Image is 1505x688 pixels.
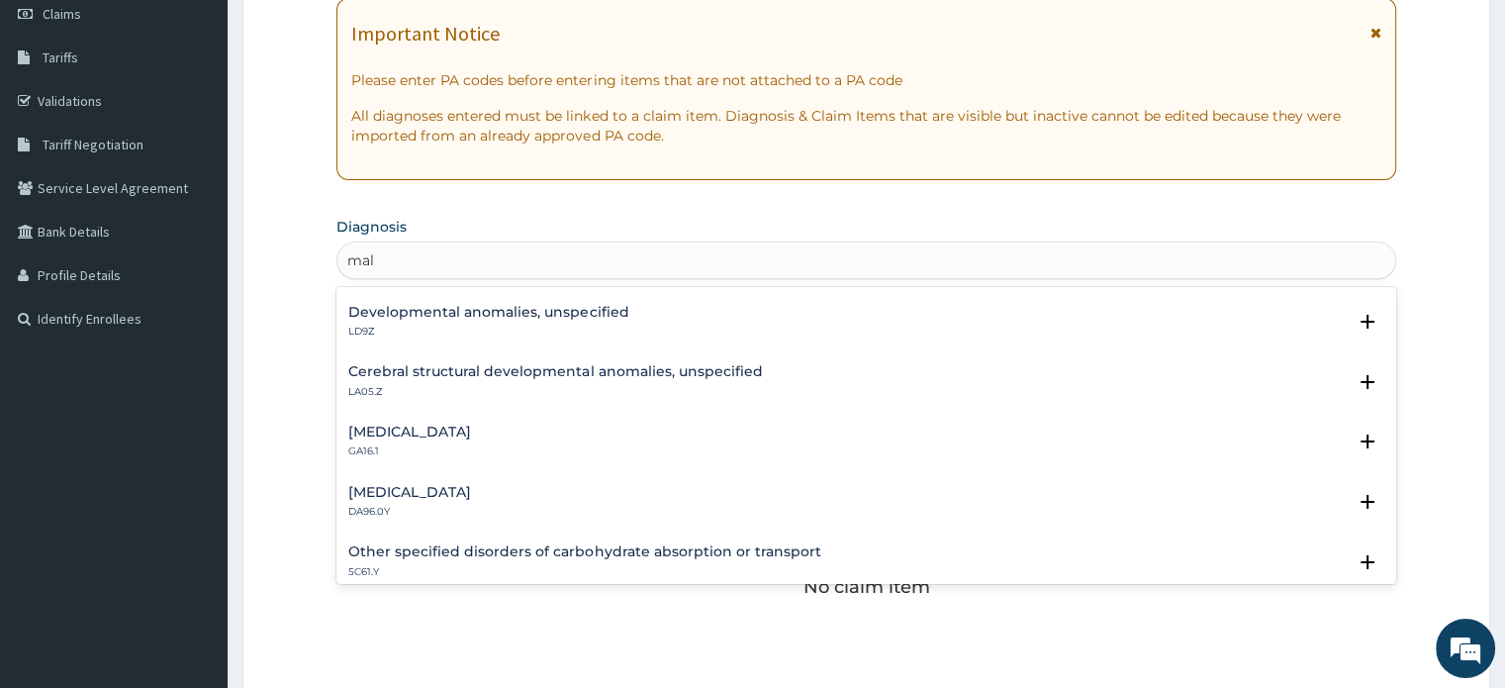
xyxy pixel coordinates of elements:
span: We're online! [115,214,273,414]
i: open select status [1356,310,1379,334]
h4: Developmental anomalies, unspecified [348,305,628,320]
i: open select status [1356,550,1379,574]
span: Tariffs [43,49,78,66]
i: open select status [1356,370,1379,394]
label: Diagnosis [336,217,407,237]
p: LA05.Z [348,385,762,399]
i: open select status [1356,490,1379,514]
p: 5C61.Y [348,565,820,579]
textarea: Type your message and hit 'Enter' [10,469,377,539]
h4: [MEDICAL_DATA] [348,425,471,440]
p: LD9Z [348,325,628,339]
span: Tariff Negotiation [43,136,143,153]
div: Minimize live chat window [325,10,372,57]
h4: Cerebral structural developmental anomalies, unspecified [348,364,762,379]
h4: Other specified disorders of carbohydrate absorption or transport [348,544,820,559]
span: Claims [43,5,81,23]
div: Chat with us now [103,111,332,137]
p: GA16.1 [348,444,471,458]
h4: [MEDICAL_DATA] [348,485,471,500]
p: All diagnoses entered must be linked to a claim item. Diagnosis & Claim Items that are visible bu... [351,106,1380,146]
img: d_794563401_company_1708531726252_794563401 [37,99,80,148]
h1: Important Notice [351,23,500,45]
i: open select status [1356,430,1379,453]
p: No claim item [802,577,929,597]
p: DA96.0Y [348,505,471,519]
p: Please enter PA codes before entering items that are not attached to a PA code [351,70,1380,90]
